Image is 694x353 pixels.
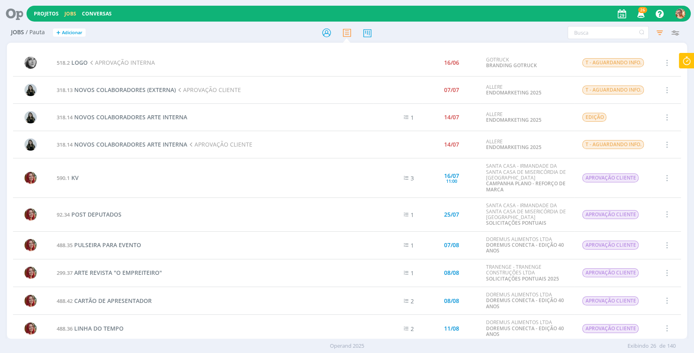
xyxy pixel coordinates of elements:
a: 318.14NOVOS COLABORADORES ARTE INTERNA [57,140,187,148]
a: 518.2LOGO [57,59,88,66]
span: 2 [411,297,414,305]
div: 07/07 [444,87,459,93]
img: V [24,138,37,151]
span: 3 [411,174,414,182]
a: ENDOMARKETING 2025 [486,116,541,123]
img: J [24,57,37,69]
span: KV [71,174,79,182]
a: 488.36LINHA DO TEMPO [57,324,124,332]
span: ARTE REVISTA "O EMPREITEIRO" [74,269,162,276]
span: APROVAÇÃO CLIENTE [582,241,639,250]
div: 16/06 [444,60,459,66]
img: G [24,239,37,251]
span: EDIÇÃO [582,113,606,122]
a: 92.34POST DEPUTADOS [57,210,122,218]
span: APROVAÇÃO CLIENTE [176,86,241,94]
img: G [24,208,37,221]
a: 488.42CARTÃO DE APRESENTADOR [57,297,152,305]
span: 140 [667,342,676,350]
button: V [675,7,686,21]
img: G [24,322,37,335]
span: 488.42 [57,297,73,305]
span: Jobs [11,29,24,36]
img: G [24,172,37,184]
span: 26 [650,342,656,350]
span: T - AGUARDANDO INFO. [582,86,644,94]
span: CARTÃO DE APRESENTADOR [74,297,152,305]
span: 318.14 [57,141,73,148]
button: Jobs [62,11,79,17]
div: 11:00 [446,179,457,183]
div: 16/07 [444,173,459,179]
div: DOREMUS ALIMENTOS LTDA [486,237,570,254]
a: Conversas [82,10,112,17]
img: V [24,84,37,96]
span: NOVOS COLABORADORES ARTE INTERNA [74,113,187,121]
span: NOVOS COLABORADORES (EXTERNA) [74,86,176,94]
a: 488.35PULSEIRA PARA EVENTO [57,241,141,249]
a: BRANDING GOTRUCK [486,62,537,69]
span: LINHA DO TEMPO [74,324,124,332]
a: Jobs [64,10,76,17]
a: SOLICITAÇÕES PONTUAIS 2025 [486,275,559,282]
img: V [24,111,37,123]
a: DOREMUS CONECTA - EDIÇÃO 40 ANOS [486,297,564,309]
span: 590.1 [57,174,70,182]
span: APROVAÇÃO CLIENTE [582,268,639,277]
button: 26 [632,7,649,21]
div: 08/08 [444,270,459,276]
input: Busca [568,26,649,39]
a: 318.13NOVOS COLABORADORES (EXTERNA) [57,86,176,94]
span: T - AGUARDANDO INFO. [582,58,644,67]
button: +Adicionar [53,29,86,37]
span: 1 [411,241,414,249]
span: LOGO [71,59,88,66]
button: Projetos [31,11,61,17]
span: APROVAÇÃO INTERNA [88,59,155,66]
span: / Pauta [26,29,45,36]
span: PULSEIRA PARA EVENTO [74,241,141,249]
span: Exibindo [628,342,649,350]
div: 14/07 [444,114,459,120]
span: APROVAÇÃO CLIENTE [582,210,639,219]
span: 318.13 [57,86,73,94]
div: ALLERE [486,112,570,123]
span: de [659,342,665,350]
a: DOREMUS CONECTA - EDIÇÃO 40 ANOS [486,325,564,338]
span: APROVAÇÃO CLIENTE [582,296,639,305]
a: Projetos [34,10,59,17]
div: 25/07 [444,212,459,217]
div: GOTRUCK [486,57,570,69]
span: APROVAÇÃO CLIENTE [582,173,639,182]
div: 08/08 [444,298,459,304]
span: POST DEPUTADOS [71,210,122,218]
img: G [24,295,37,307]
div: 14/07 [444,142,459,147]
img: G [24,267,37,279]
span: APROVAÇÃO CLIENTE [582,324,639,333]
div: DOREMUS ALIMENTOS LTDA [486,292,570,309]
span: + [56,29,60,37]
span: T - AGUARDANDO INFO. [582,140,644,149]
div: 11/08 [444,326,459,331]
div: SANTA CASA - IRMANDADE DA SANTA CASA DE MISERICÓRDIA DE [GEOGRAPHIC_DATA] [486,163,570,193]
a: 299.37ARTE REVISTA "O EMPREITEIRO" [57,269,162,276]
span: 1 [411,269,414,277]
a: SOLICITAÇÕES PONTUAIS [486,219,546,226]
span: 488.35 [57,241,73,249]
a: 590.1KV [57,174,79,182]
div: SANTA CASA - IRMANDADE DA SANTA CASA DE MISERICÓRDIA DE [GEOGRAPHIC_DATA] [486,203,570,226]
span: 518.2 [57,59,70,66]
button: Conversas [80,11,114,17]
span: Adicionar [62,30,82,35]
span: 26 [638,7,647,13]
div: ALLERE [486,84,570,96]
div: DOREMUS ALIMENTOS LTDA [486,320,570,337]
span: 1 [411,211,414,219]
span: 299.37 [57,269,73,276]
div: ALLERE [486,139,570,151]
span: 488.36 [57,325,73,332]
div: TRANENGE - TRANENGE CONSTRUÇÕES LTDA [486,264,570,282]
a: ENDOMARKETING 2025 [486,89,541,96]
a: DOREMUS CONECTA - EDIÇÃO 40 ANOS [486,241,564,254]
